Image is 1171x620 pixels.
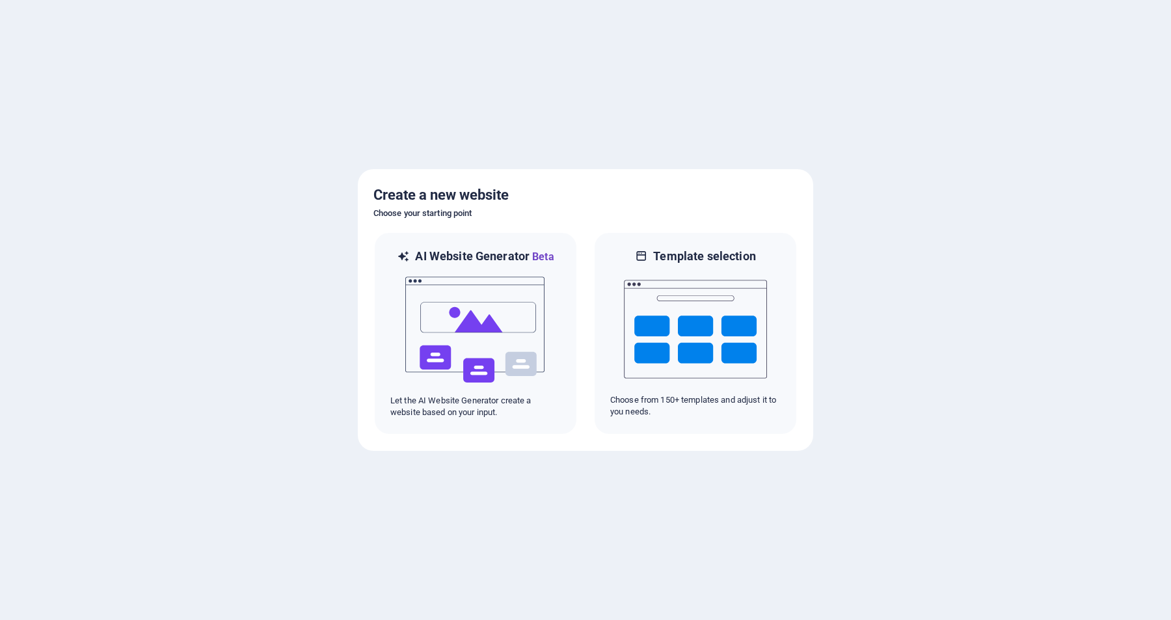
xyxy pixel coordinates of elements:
h6: Choose your starting point [373,206,798,221]
h5: Create a new website [373,185,798,206]
span: Beta [530,250,554,263]
h6: Template selection [653,249,755,264]
p: Let the AI Website Generator create a website based on your input. [390,395,561,418]
div: Template selectionChoose from 150+ templates and adjust it to you needs. [593,232,798,435]
img: ai [404,265,547,395]
p: Choose from 150+ templates and adjust it to you needs. [610,394,781,418]
div: AI Website GeneratorBetaaiLet the AI Website Generator create a website based on your input. [373,232,578,435]
h6: AI Website Generator [415,249,554,265]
